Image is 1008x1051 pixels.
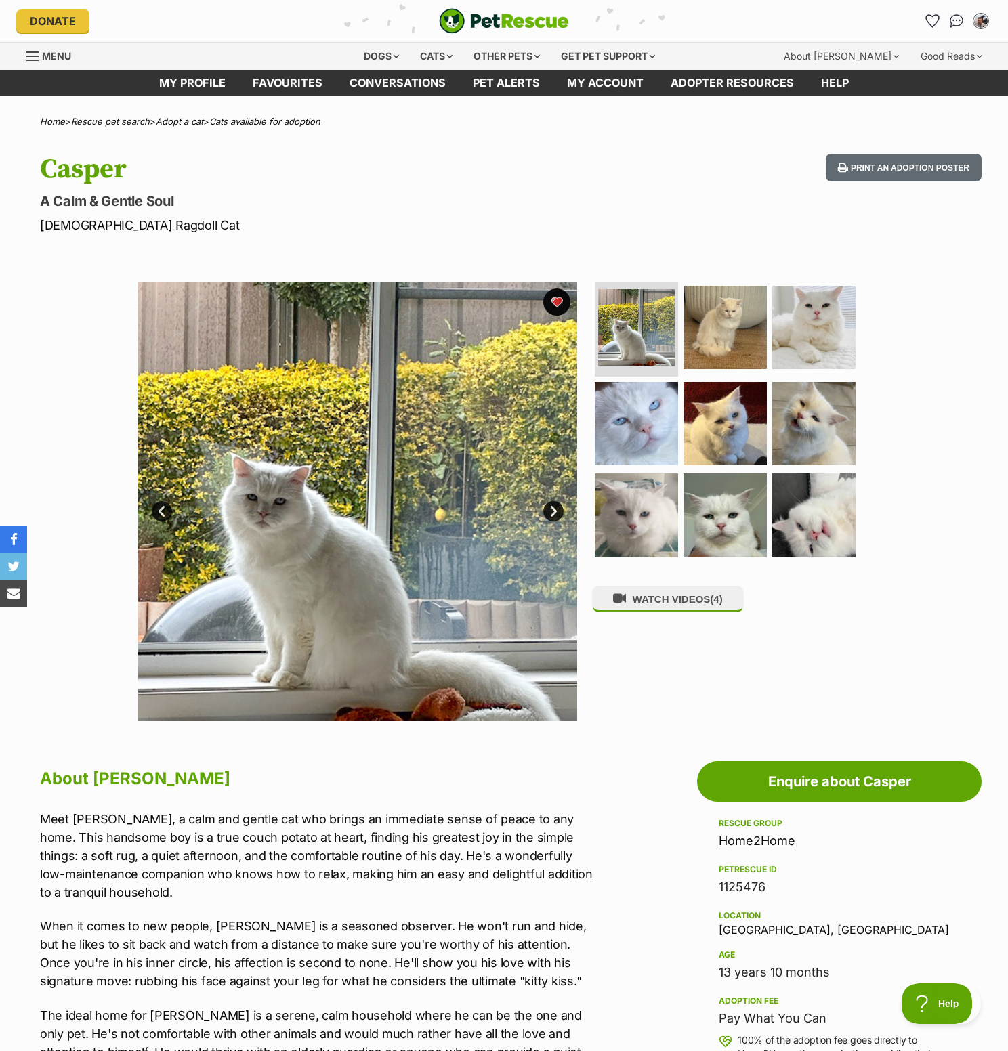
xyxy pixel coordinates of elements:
[439,8,569,34] img: logo-cat-932fe2b9b8326f06289b0f2fb663e598f794de774fb13d1741a6617ecf9a85b4.svg
[40,764,600,794] h2: About [PERSON_NAME]
[40,216,613,234] p: [DEMOGRAPHIC_DATA] Ragdoll Cat
[719,995,960,1006] div: Adoption fee
[974,14,988,28] img: Joshua Hewitt profile pic
[26,43,81,67] a: Menu
[71,116,150,127] a: Rescue pet search
[354,43,408,70] div: Dogs
[543,288,570,316] button: favourite
[826,154,982,181] button: Print an adoption poster
[336,70,459,96] a: conversations
[543,501,564,521] a: Next
[719,1009,960,1028] div: Pay What You Can
[439,8,569,34] a: PetRescue
[921,10,992,32] ul: Account quick links
[921,10,943,32] a: Favourites
[598,289,675,366] img: Photo of Casper
[719,864,960,875] div: PetRescue ID
[772,473,856,557] img: Photo of Casper
[710,593,722,605] span: (4)
[684,473,767,557] img: Photo of Casper
[970,10,992,32] button: My account
[774,43,908,70] div: About [PERSON_NAME]
[657,70,807,96] a: Adopter resources
[40,917,600,990] p: When it comes to new people, [PERSON_NAME] is a seasoned observer. He won't run and hide, but he ...
[719,910,960,921] div: Location
[411,43,462,70] div: Cats
[684,382,767,465] img: Photo of Casper
[553,70,657,96] a: My account
[684,286,767,369] img: Photo of Casper
[156,116,203,127] a: Adopt a cat
[146,70,239,96] a: My profile
[239,70,336,96] a: Favourites
[16,9,89,33] a: Donate
[40,810,600,901] p: Meet [PERSON_NAME], a calm and gentle cat who brings an immediate sense of peace to any home. Thi...
[551,43,665,70] div: Get pet support
[719,907,960,936] div: [GEOGRAPHIC_DATA], [GEOGRAPHIC_DATA]
[40,154,613,185] h1: Casper
[459,70,553,96] a: Pet alerts
[42,50,71,62] span: Menu
[595,473,678,557] img: Photo of Casper
[772,382,856,465] img: Photo of Casper
[464,43,549,70] div: Other pets
[6,116,1002,127] div: > > >
[595,382,678,465] img: Photo of Casper
[902,983,981,1024] iframe: Help Scout Beacon - Open
[807,70,862,96] a: Help
[950,14,964,28] img: chat-41dd97257d64d25036548639549fe6c8038ab92f7586957e7f3b1b290dea8141.svg
[719,949,960,960] div: Age
[40,192,613,211] p: A Calm & Gentle Soul
[697,761,982,802] a: Enquire about Casper
[138,282,577,721] img: Photo of Casper
[40,116,65,127] a: Home
[719,963,960,982] div: 13 years 10 months
[592,586,744,612] button: WATCH VIDEOS(4)
[719,818,960,829] div: Rescue group
[946,10,967,32] a: Conversations
[719,834,795,848] a: Home2Home
[152,501,172,521] a: Prev
[209,116,320,127] a: Cats available for adoption
[911,43,992,70] div: Good Reads
[719,878,960,897] div: 1125476
[772,286,856,369] img: Photo of Casper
